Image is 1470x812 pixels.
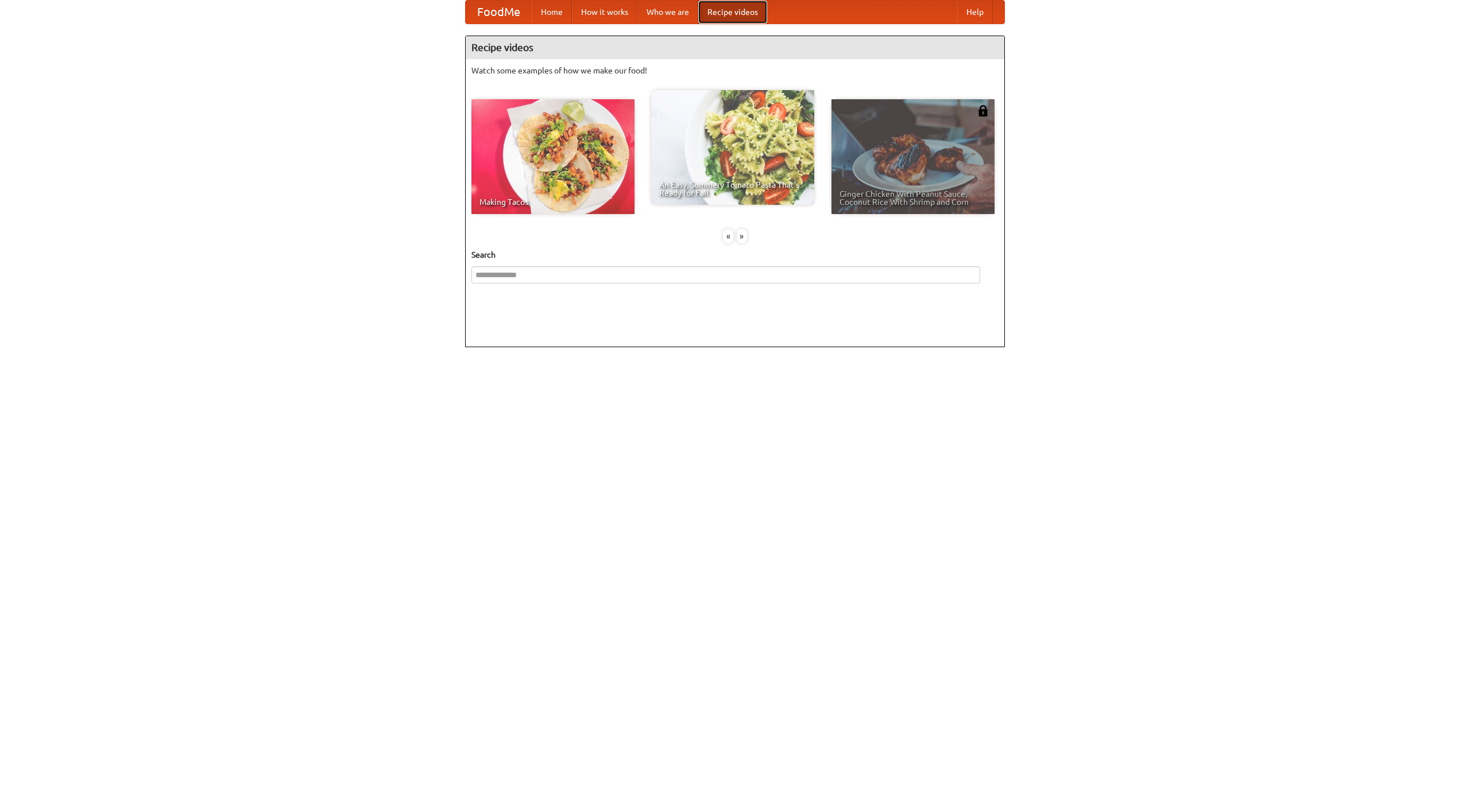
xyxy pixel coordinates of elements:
a: Home [532,1,572,24]
a: How it works [572,1,637,24]
img: 483408.png [977,105,989,116]
a: An Easy, Summery Tomato Pasta That's Ready for Fall [651,90,814,205]
h4: Recipe videos [466,36,1004,59]
div: » [737,229,747,243]
h5: Search [471,249,999,261]
span: An Easy, Summery Tomato Pasta That's Ready for Fall [659,181,806,197]
p: Watch some examples of how we make our food! [471,65,999,76]
div: « [723,229,733,243]
a: Making Tacos [471,99,635,214]
span: Making Tacos [479,198,626,206]
a: FoodMe [466,1,532,24]
a: Who we are [637,1,698,24]
a: Recipe videos [698,1,767,24]
a: Help [957,1,993,24]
